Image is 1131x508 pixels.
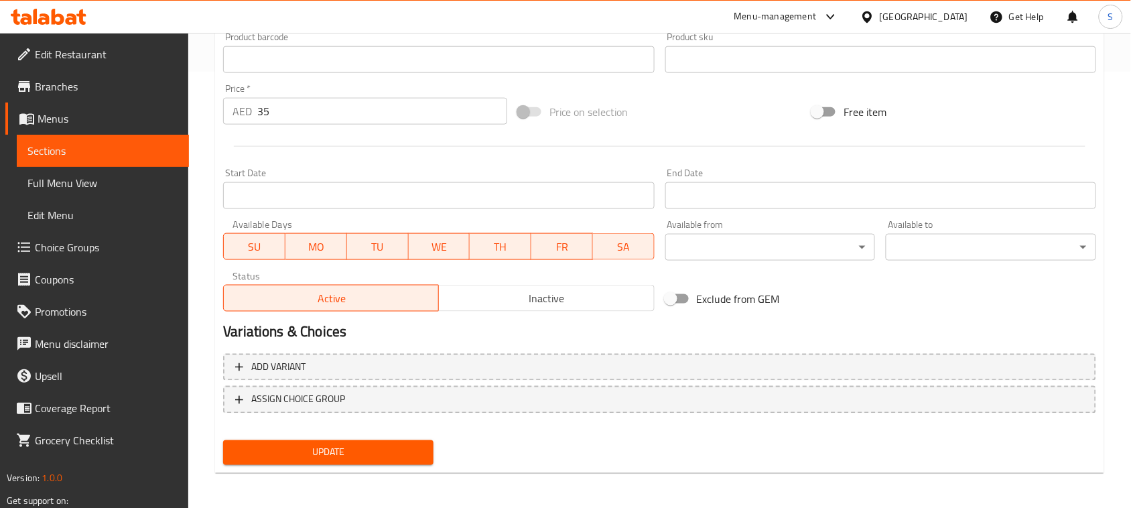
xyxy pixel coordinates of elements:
[42,469,62,487] span: 1.0.0
[347,233,409,260] button: TU
[17,167,189,199] a: Full Menu View
[5,328,189,360] a: Menu disclaimer
[17,135,189,167] a: Sections
[234,444,423,461] span: Update
[5,296,189,328] a: Promotions
[27,143,178,159] span: Sections
[886,234,1096,261] div: ​
[5,392,189,424] a: Coverage Report
[665,46,1096,73] input: Please enter product sku
[593,233,655,260] button: SA
[5,103,189,135] a: Menus
[35,432,178,448] span: Grocery Checklist
[734,9,817,25] div: Menu-management
[438,285,654,312] button: Inactive
[665,234,876,261] div: ​
[470,233,531,260] button: TH
[5,263,189,296] a: Coupons
[38,111,178,127] span: Menus
[27,175,178,191] span: Full Menu View
[697,291,780,307] span: Exclude from GEM
[35,46,178,62] span: Edit Restaurant
[409,233,470,260] button: WE
[35,368,178,384] span: Upsell
[17,199,189,231] a: Edit Menu
[35,304,178,320] span: Promotions
[223,386,1096,414] button: ASSIGN CHOICE GROUP
[537,237,588,257] span: FR
[223,46,654,73] input: Please enter product barcode
[414,237,465,257] span: WE
[35,239,178,255] span: Choice Groups
[229,237,280,257] span: SU
[531,233,593,260] button: FR
[35,400,178,416] span: Coverage Report
[35,271,178,288] span: Coupons
[598,237,649,257] span: SA
[229,289,434,308] span: Active
[285,233,347,260] button: MO
[5,360,189,392] a: Upsell
[5,38,189,70] a: Edit Restaurant
[251,391,345,408] span: ASSIGN CHOICE GROUP
[1108,9,1114,24] span: S
[291,237,342,257] span: MO
[257,98,507,125] input: Please enter price
[35,336,178,352] span: Menu disclaimer
[27,207,178,223] span: Edit Menu
[223,285,439,312] button: Active
[5,231,189,263] a: Choice Groups
[844,104,886,120] span: Free item
[223,233,285,260] button: SU
[35,78,178,94] span: Branches
[475,237,526,257] span: TH
[232,103,252,119] p: AED
[251,359,306,376] span: Add variant
[223,440,434,465] button: Update
[7,469,40,487] span: Version:
[880,9,968,24] div: [GEOGRAPHIC_DATA]
[5,424,189,456] a: Grocery Checklist
[223,354,1096,381] button: Add variant
[549,104,628,120] span: Price on selection
[352,237,403,257] span: TU
[5,70,189,103] a: Branches
[444,289,649,308] span: Inactive
[223,322,1096,342] h2: Variations & Choices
